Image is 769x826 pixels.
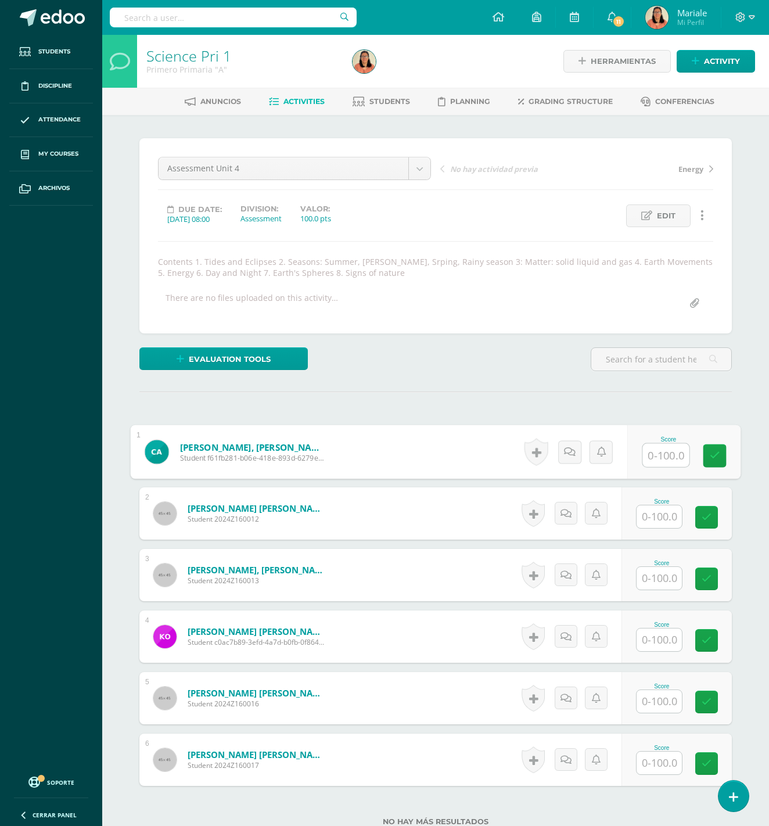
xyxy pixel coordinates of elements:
[188,576,327,586] span: Student 2024Z160013
[240,213,282,224] div: Assessment
[637,567,682,590] input: 0-100.0
[188,514,327,524] span: Student 2024Z160012
[563,50,671,73] a: Herramientas
[180,453,324,464] span: Student f61fb281-b06e-418e-893d-6279ee5db9c3
[591,348,731,371] input: Search for a student here…
[159,157,430,179] a: Assessment Unit 4
[283,97,325,106] span: Activities
[153,256,718,278] div: Contents 1. Tides and Eclipses 2. Seasons: Summer, [PERSON_NAME], Srping, Rainy season 3: Matter:...
[38,47,70,56] span: Students
[612,15,625,28] span: 11
[188,687,327,699] a: [PERSON_NAME] [PERSON_NAME]
[185,92,241,111] a: Anuncios
[145,440,168,464] img: 9ea3c75ee51d67c7c9aad9f12997c585.png
[677,17,707,27] span: Mi Perfil
[188,637,327,647] span: Student c0ac7b89-3efd-4a7d-b0fb-0f86472ce543
[139,817,732,826] label: No hay más resultados
[188,626,327,637] a: [PERSON_NAME] [PERSON_NAME]
[188,749,327,760] a: [PERSON_NAME] [PERSON_NAME]
[9,103,93,138] a: Attendance
[704,51,740,72] span: Activity
[636,560,687,566] div: Score
[518,92,613,111] a: Grading structure
[139,347,308,370] a: Evaluation tools
[269,92,325,111] a: Activities
[33,811,77,819] span: Cerrar panel
[180,441,324,453] a: [PERSON_NAME], [PERSON_NAME]
[38,184,70,193] span: Archivos
[353,92,410,111] a: Students
[9,137,93,171] a: My courses
[167,214,222,224] div: [DATE] 08:00
[9,35,93,69] a: Students
[153,625,177,648] img: a2d9f42101d5312655e47722918d210a.png
[38,81,72,91] span: Discipline
[450,164,538,174] span: No hay actividad previa
[178,205,222,214] span: Due date:
[641,92,714,111] a: Conferencias
[38,115,81,124] span: Attendance
[14,774,88,789] a: Soporte
[677,50,755,73] a: Activity
[153,687,177,710] img: 45x45
[300,204,331,213] label: Valor:
[655,97,714,106] span: Conferencias
[450,97,490,106] span: Planning
[38,149,78,159] span: My courses
[188,699,327,709] span: Student 2024Z160016
[146,48,339,64] h1: Science Pri 1
[189,349,271,370] span: Evaluation tools
[166,292,338,315] div: There are no files uploaded on this activity…
[9,171,93,206] a: Archivos
[240,204,282,213] label: Division:
[188,760,327,770] span: Student 2024Z160017
[146,46,231,66] a: Science Pri 1
[300,213,331,224] div: 100.0 pts
[637,752,682,774] input: 0-100.0
[200,97,241,106] span: Anuncios
[47,778,74,787] span: Soporte
[577,163,713,174] a: Energy
[637,690,682,713] input: 0-100.0
[153,748,177,771] img: 45x45
[637,505,682,528] input: 0-100.0
[678,164,703,174] span: Energy
[188,502,327,514] a: [PERSON_NAME] [PERSON_NAME]
[353,50,376,73] img: 02cf3c82186e5c509f92851003fa9c4f.png
[645,6,669,29] img: 02cf3c82186e5c509f92851003fa9c4f.png
[167,157,400,179] span: Assessment Unit 4
[642,436,695,443] div: Score
[636,498,687,505] div: Score
[153,502,177,525] img: 45x45
[636,745,687,751] div: Score
[643,444,689,467] input: 0-100.0
[9,69,93,103] a: Discipline
[110,8,357,27] input: Search a user…
[146,64,339,75] div: Primero Primaria 'A'
[188,564,327,576] a: [PERSON_NAME], [PERSON_NAME]
[529,97,613,106] span: Grading structure
[153,563,177,587] img: 45x45
[657,205,675,227] span: Edit
[637,629,682,651] input: 0-100.0
[636,683,687,689] div: Score
[636,622,687,628] div: Score
[677,7,707,19] span: Mariale
[591,51,656,72] span: Herramientas
[438,92,490,111] a: Planning
[369,97,410,106] span: Students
